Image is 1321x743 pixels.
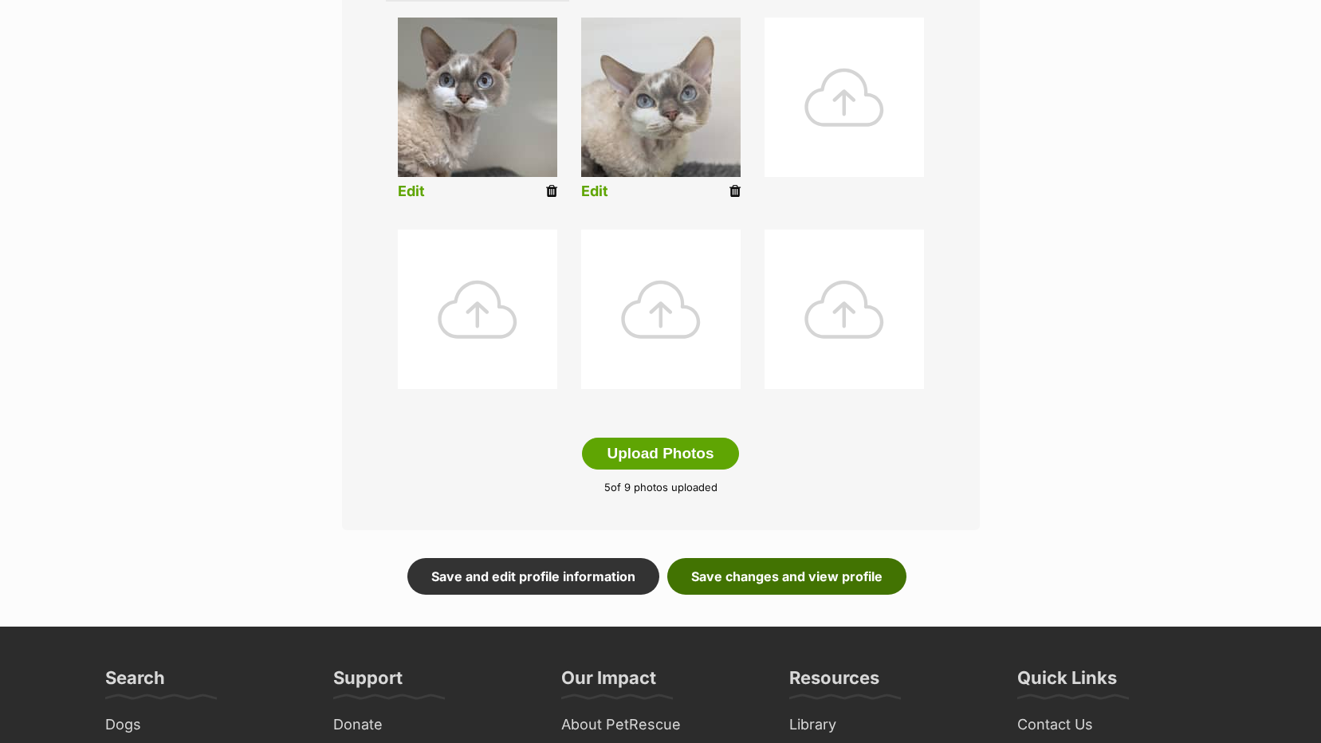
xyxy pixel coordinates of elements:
[555,713,767,737] a: About PetRescue
[105,666,165,698] h3: Search
[581,183,608,200] a: Edit
[398,18,557,177] img: listing photo
[561,666,656,698] h3: Our Impact
[667,558,906,595] a: Save changes and view profile
[1017,666,1117,698] h3: Quick Links
[789,666,879,698] h3: Resources
[333,666,403,698] h3: Support
[604,481,611,493] span: 5
[582,438,738,470] button: Upload Photos
[581,18,741,177] img: listing photo
[1011,713,1223,737] a: Contact Us
[407,558,659,595] a: Save and edit profile information
[99,713,311,737] a: Dogs
[366,480,956,496] p: of 9 photos uploaded
[398,183,425,200] a: Edit
[327,713,539,737] a: Donate
[783,713,995,737] a: Library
